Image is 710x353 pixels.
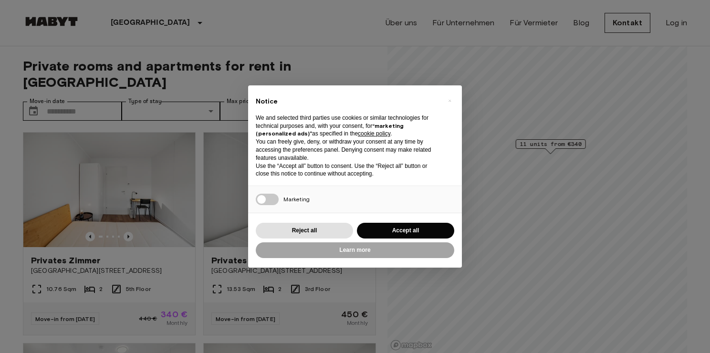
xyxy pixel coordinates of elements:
strong: “marketing (personalized ads)” [256,122,404,137]
button: Accept all [357,223,454,239]
p: Use the “Accept all” button to consent. Use the “Reject all” button or close this notice to conti... [256,162,439,178]
p: We and selected third parties use cookies or similar technologies for technical purposes and, wit... [256,114,439,138]
a: cookie policy [358,130,390,137]
p: You can freely give, deny, or withdraw your consent at any time by accessing the preferences pane... [256,138,439,162]
span: Marketing [283,196,310,203]
span: × [448,95,451,106]
h2: Notice [256,97,439,106]
button: Close this notice [442,93,457,108]
button: Learn more [256,242,454,258]
button: Reject all [256,223,353,239]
